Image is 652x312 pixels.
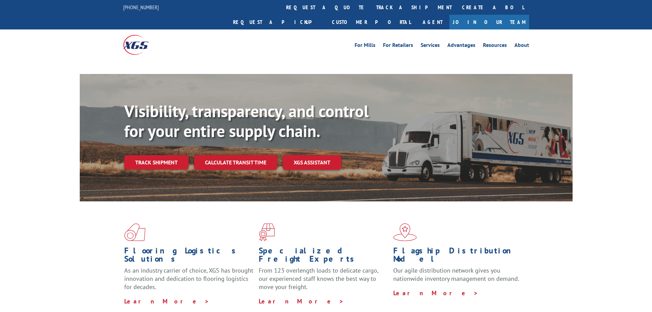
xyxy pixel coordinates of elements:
[355,42,375,50] a: For Mills
[393,247,523,266] h1: Flagship Distribution Model
[416,15,449,29] a: Agent
[383,42,413,50] a: For Retailers
[259,266,388,297] p: From 123 overlength loads to delicate cargo, our experienced staff knows the best way to move you...
[194,155,277,170] a: Calculate transit time
[449,15,529,29] a: Join Our Team
[124,223,145,241] img: xgs-icon-total-supply-chain-intelligence-red
[124,247,254,266] h1: Flooring Logistics Solutions
[124,266,253,291] span: As an industry carrier of choice, XGS has brought innovation and dedication to flooring logistics...
[124,100,369,141] b: Visibility, transparency, and control for your entire supply chain.
[123,4,159,11] a: [PHONE_NUMBER]
[124,155,189,170] a: Track shipment
[259,223,275,241] img: xgs-icon-focused-on-flooring-red
[393,266,519,283] span: Our agile distribution network gives you nationwide inventory management on demand.
[283,155,341,170] a: XGS ASSISTANT
[228,15,327,29] a: Request a pickup
[483,42,507,50] a: Resources
[514,42,529,50] a: About
[327,15,416,29] a: Customer Portal
[124,297,209,305] a: Learn More >
[447,42,475,50] a: Advantages
[393,223,417,241] img: xgs-icon-flagship-distribution-model-red
[259,297,344,305] a: Learn More >
[393,289,478,297] a: Learn More >
[421,42,440,50] a: Services
[259,247,388,266] h1: Specialized Freight Experts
